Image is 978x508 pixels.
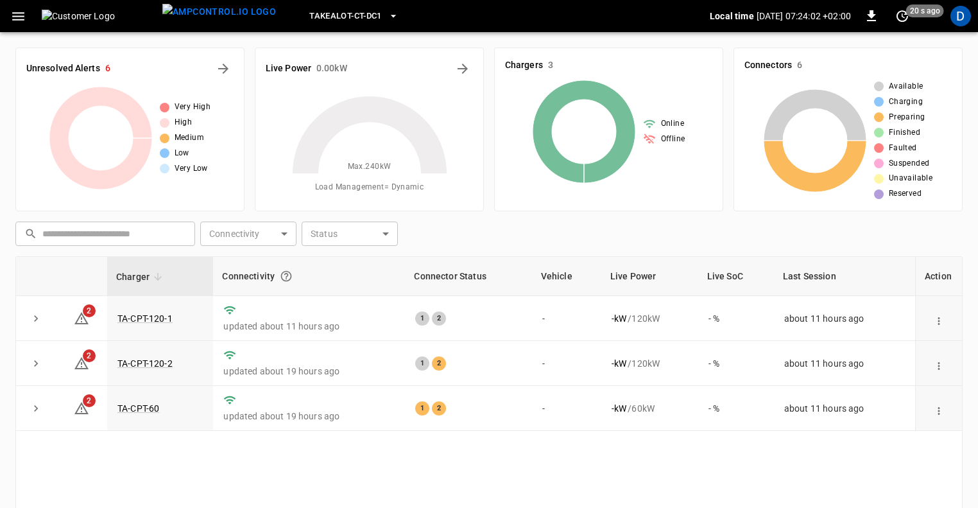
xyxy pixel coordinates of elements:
[117,358,173,369] a: TA-CPT-120-2
[889,80,923,93] span: Available
[26,62,100,76] h6: Unresolved Alerts
[316,62,347,76] h6: 0.00 kW
[175,132,204,145] span: Medium
[906,4,944,17] span: 20 s ago
[710,10,754,22] p: Local time
[612,357,626,370] p: - kW
[505,58,543,73] h6: Chargers
[83,349,96,362] span: 2
[774,341,915,386] td: about 11 hours ago
[532,386,601,431] td: -
[432,356,446,371] div: 2
[889,127,920,139] span: Finished
[774,386,915,431] td: about 11 hours ago
[117,313,173,324] a: TA-CPT-120-1
[223,410,395,423] p: updated about 19 hours ago
[757,10,851,22] p: [DATE] 07:24:02 +02:00
[175,162,208,175] span: Very Low
[432,401,446,416] div: 2
[889,157,930,170] span: Suspended
[698,386,774,431] td: - %
[222,265,396,288] div: Connectivity
[275,265,298,288] button: Connection between the charger and our software.
[532,257,601,296] th: Vehicle
[26,399,46,418] button: expand row
[774,257,915,296] th: Last Session
[309,9,382,24] span: Takealot-CT-DC1
[432,311,446,326] div: 2
[930,402,948,415] div: action cell options
[405,257,531,296] th: Connector Status
[452,58,473,79] button: Energy Overview
[116,269,166,285] span: Charger
[797,58,802,73] h6: 6
[698,341,774,386] td: - %
[661,118,684,130] span: Online
[83,304,96,317] span: 2
[612,357,688,370] div: / 120 kW
[930,357,948,370] div: action cell options
[266,62,311,76] h6: Live Power
[892,6,913,26] button: set refresh interval
[698,257,774,296] th: Live SoC
[950,6,971,26] div: profile-icon
[175,101,211,114] span: Very High
[532,341,601,386] td: -
[74,357,89,367] a: 2
[774,296,915,341] td: about 11 hours ago
[223,320,395,333] p: updated about 11 hours ago
[889,188,922,200] span: Reserved
[415,356,429,371] div: 1
[930,312,948,325] div: action cell options
[889,111,925,124] span: Preparing
[612,312,688,325] div: / 120 kW
[175,147,189,160] span: Low
[601,257,698,296] th: Live Power
[315,181,424,194] span: Load Management = Dynamic
[612,402,626,415] p: - kW
[415,311,429,326] div: 1
[213,58,234,79] button: All Alerts
[915,257,962,296] th: Action
[304,4,404,29] button: Takealot-CT-DC1
[117,403,159,414] a: TA-CPT-60
[26,354,46,373] button: expand row
[42,10,157,22] img: Customer Logo
[83,394,96,407] span: 2
[74,312,89,322] a: 2
[532,296,601,341] td: -
[661,133,685,146] span: Offline
[889,172,932,185] span: Unavailable
[548,58,553,73] h6: 3
[612,312,626,325] p: - kW
[889,142,917,155] span: Faulted
[74,403,89,413] a: 2
[415,401,429,416] div: 1
[105,62,110,76] h6: 6
[698,296,774,341] td: - %
[26,309,46,328] button: expand row
[162,4,276,20] img: ampcontrol.io logo
[889,96,923,109] span: Charging
[348,161,391,173] span: Max. 240 kW
[744,58,792,73] h6: Connectors
[612,402,688,415] div: / 60 kW
[223,365,395,378] p: updated about 19 hours ago
[175,116,193,129] span: High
